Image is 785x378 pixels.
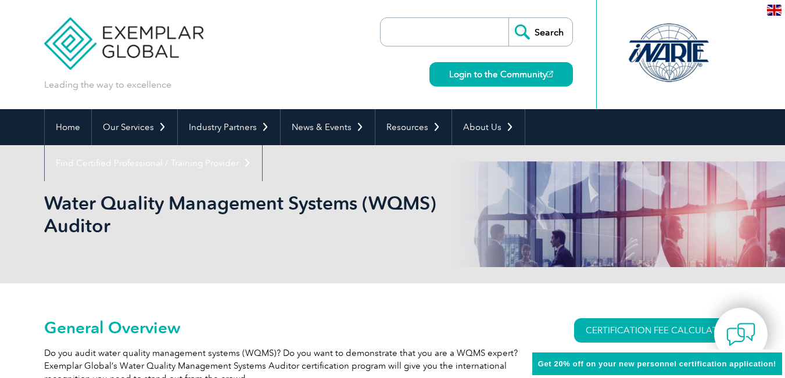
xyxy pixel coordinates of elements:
[44,318,532,337] h2: General Overview
[45,109,91,145] a: Home
[44,192,490,237] h1: Water Quality Management Systems (WQMS) Auditor
[726,320,755,349] img: contact-chat.png
[44,78,171,91] p: Leading the way to excellence
[375,109,451,145] a: Resources
[429,62,573,87] a: Login to the Community
[45,145,262,181] a: Find Certified Professional / Training Provider
[92,109,177,145] a: Our Services
[178,109,280,145] a: Industry Partners
[547,71,553,77] img: open_square.png
[281,109,375,145] a: News & Events
[767,5,782,16] img: en
[452,109,525,145] a: About Us
[574,318,741,343] a: CERTIFICATION FEE CALCULATOR
[538,359,776,368] span: Get 20% off on your new personnel certification application!
[508,18,572,46] input: Search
